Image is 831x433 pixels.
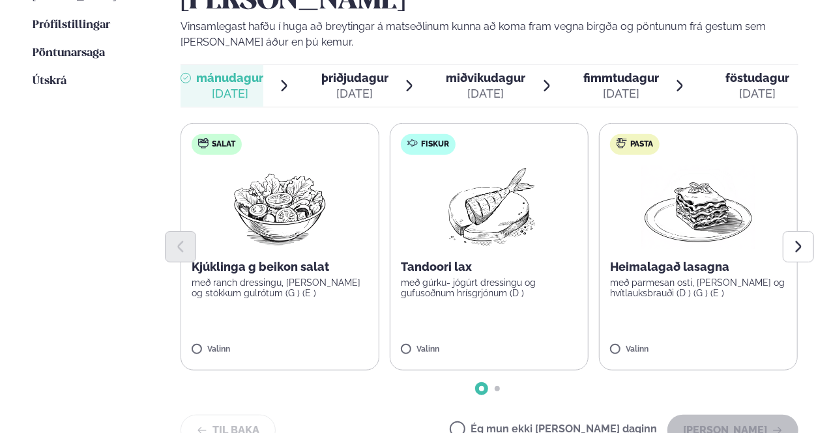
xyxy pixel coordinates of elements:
p: Tandoori lax [401,259,577,275]
img: fish.svg [407,138,418,148]
span: Salat [212,139,235,150]
button: Next slide [783,231,814,262]
div: [DATE] [446,86,525,102]
div: [DATE] [725,86,789,102]
p: Kjúklinga g beikon salat [192,259,368,275]
span: miðvikudagur [446,71,525,85]
span: mánudagur [196,71,263,85]
p: með ranch dressingu, [PERSON_NAME] og stökkum gulrótum (G ) (E ) [192,277,368,298]
img: Salad.png [222,165,338,249]
div: [DATE] [321,86,388,102]
span: Go to slide 1 [479,386,484,391]
img: Lasagna.png [641,165,756,249]
a: Útskrá [33,74,66,89]
img: pasta.svg [617,138,627,148]
p: Vinsamlegast hafðu í huga að breytingar á matseðlinum kunna að koma fram vegna birgða og pöntunum... [181,19,798,50]
span: Prófílstillingar [33,20,110,31]
img: salad.svg [198,138,209,148]
div: [DATE] [583,86,659,102]
span: Fiskur [421,139,449,150]
span: Pöntunarsaga [33,48,105,59]
div: [DATE] [196,86,263,102]
span: Pasta [630,139,653,150]
button: Previous slide [165,231,196,262]
span: föstudagur [725,71,789,85]
span: þriðjudagur [321,71,388,85]
p: með gúrku- jógúrt dressingu og gufusoðnum hrísgrjónum (D ) [401,277,577,298]
img: Fish.png [431,165,547,249]
span: Go to slide 2 [495,386,500,391]
p: með parmesan osti, [PERSON_NAME] og hvítlauksbrauði (D ) (G ) (E ) [610,277,787,298]
p: Heimalagað lasagna [610,259,787,275]
a: Prófílstillingar [33,18,110,33]
span: fimmtudagur [583,71,659,85]
span: Útskrá [33,76,66,87]
a: Pöntunarsaga [33,46,105,61]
